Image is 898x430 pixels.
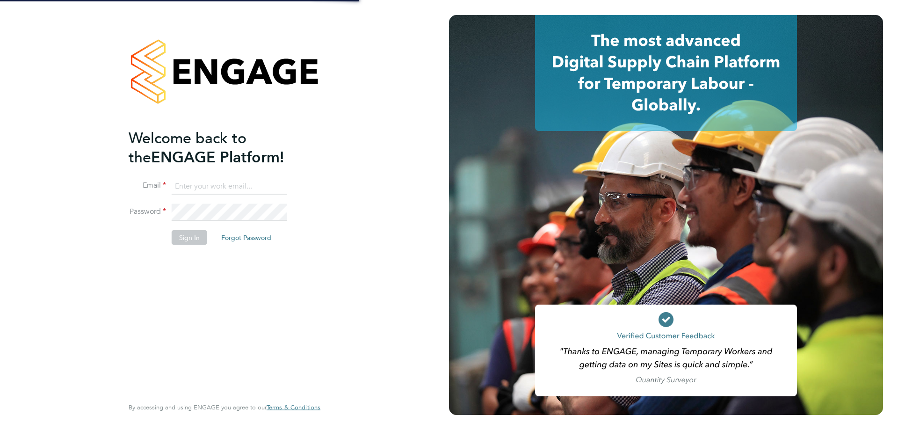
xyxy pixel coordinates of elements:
label: Email [129,181,166,190]
button: Sign In [172,230,207,245]
h2: ENGAGE Platform! [129,128,311,167]
a: Terms & Conditions [267,404,320,411]
button: Forgot Password [214,230,279,245]
label: Password [129,207,166,217]
input: Enter your work email... [172,178,287,195]
span: By accessing and using ENGAGE you agree to our [129,403,320,411]
span: Terms & Conditions [267,403,320,411]
span: Welcome back to the [129,129,246,166]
